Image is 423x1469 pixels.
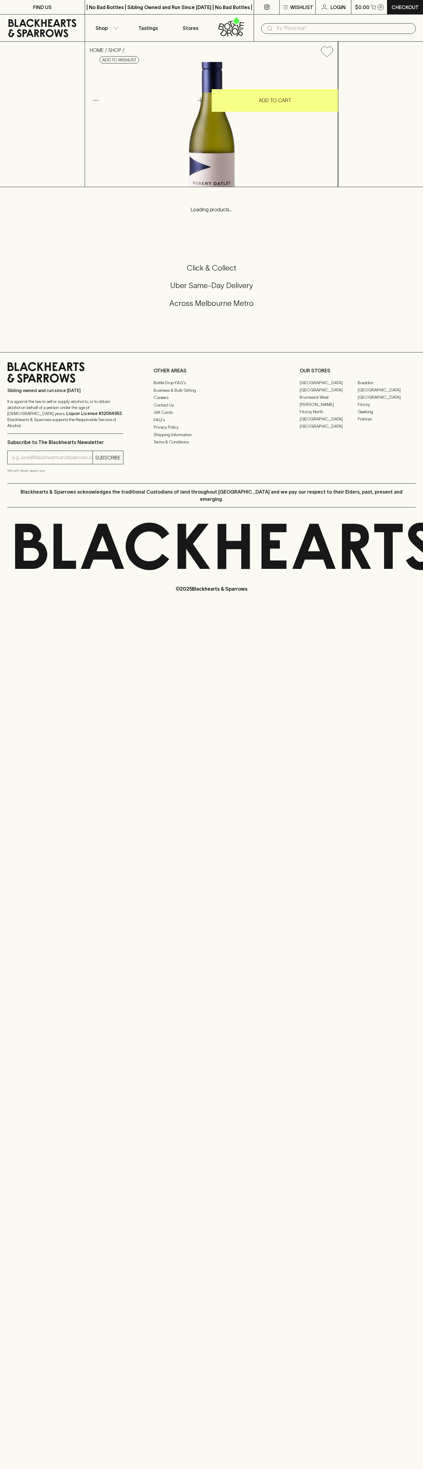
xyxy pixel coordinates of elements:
a: [GEOGRAPHIC_DATA] [300,379,358,386]
p: 0 [379,5,382,9]
p: It is against the law to sell or supply alcohol to, or to obtain alcohol on behalf of a person un... [7,398,123,429]
a: Fitzroy [358,401,416,408]
p: Subscribe to The Blackhearts Newsletter [7,439,123,446]
p: Stores [183,24,198,32]
a: Business & Bulk Gifting [154,387,270,394]
a: Geelong [358,408,416,415]
div: Call to action block [7,239,416,340]
a: Stores [169,15,212,41]
p: Loading products... [6,206,417,213]
p: OTHER AREAS [154,367,270,374]
p: Login [330,4,346,11]
a: Prahran [358,415,416,423]
input: Try "Pinot noir" [276,24,411,33]
a: Shipping Information [154,431,270,438]
a: HOME [90,47,104,53]
a: Terms & Conditions [154,439,270,446]
a: Brunswick West [300,394,358,401]
button: ADD TO CART [212,89,338,112]
a: Fitzroy North [300,408,358,415]
p: FIND US [33,4,52,11]
a: [GEOGRAPHIC_DATA] [300,386,358,394]
a: Bottle Drop FAQ's [154,379,270,387]
h5: Click & Collect [7,263,416,273]
p: Sibling owned and run since [DATE] [7,388,123,394]
a: Gift Cards [154,409,270,416]
p: Checkout [392,4,419,11]
a: FAQ's [154,416,270,423]
p: Shop [96,24,108,32]
a: Careers [154,394,270,401]
a: [GEOGRAPHIC_DATA] [358,386,416,394]
button: Shop [85,15,127,41]
p: ADD TO CART [259,97,291,104]
h5: Uber Same-Day Delivery [7,281,416,290]
a: Tastings [127,15,169,41]
a: Contact Us [154,401,270,409]
a: [GEOGRAPHIC_DATA] [358,394,416,401]
p: We will never spam you [7,468,123,474]
p: Wishlist [290,4,313,11]
p: SUBSCRIBE [95,454,121,461]
a: SHOP [108,47,121,53]
a: [GEOGRAPHIC_DATA] [300,423,358,430]
a: Braddon [358,379,416,386]
button: SUBSCRIBE [93,451,123,464]
p: Tastings [138,24,158,32]
strong: Liquor License #32064953 [66,411,122,416]
p: Blackhearts & Sparrows acknowledges the traditional Custodians of land throughout [GEOGRAPHIC_DAT... [12,488,411,503]
button: Add to wishlist [99,56,139,63]
button: Add to wishlist [319,44,335,60]
p: $0.00 [355,4,369,11]
a: [GEOGRAPHIC_DATA] [300,415,358,423]
a: [PERSON_NAME] [300,401,358,408]
img: 37546.png [85,62,338,187]
p: OUR STORES [300,367,416,374]
a: Privacy Policy [154,424,270,431]
input: e.g. jane@blackheartsandsparrows.com.au [12,453,93,462]
h5: Across Melbourne Metro [7,298,416,308]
